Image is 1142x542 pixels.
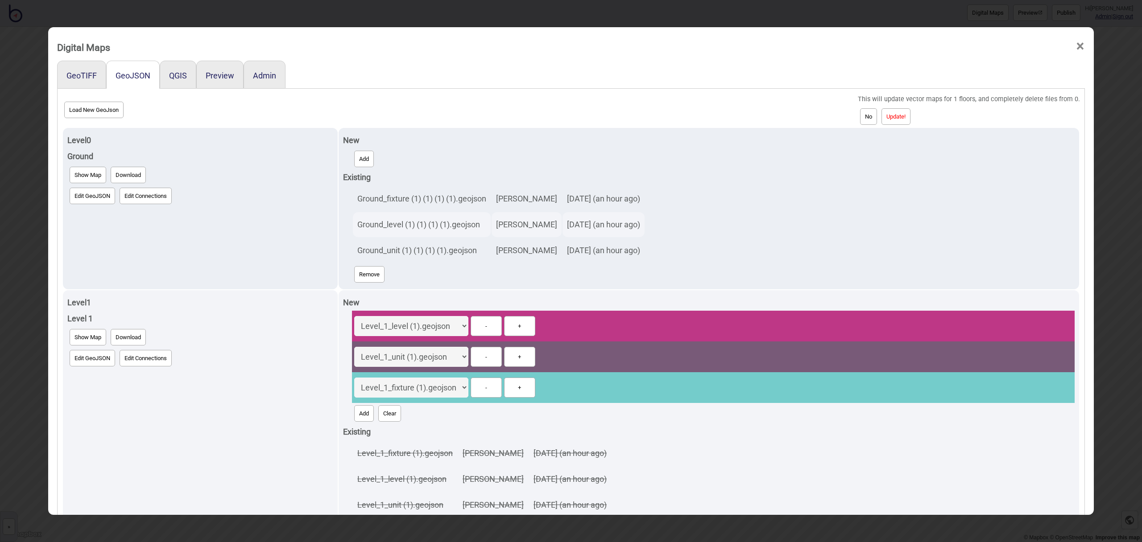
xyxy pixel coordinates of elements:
a: Edit Connections [117,348,174,369]
button: Admin [253,71,276,80]
td: [DATE] (an hour ago) [529,441,611,466]
button: + [504,347,535,367]
td: [DATE] (an hour ago) [529,467,611,492]
button: Edit GeoJSON [70,350,115,366]
td: Ground_fixture (1) (1) (1) (1).geojson [353,186,491,211]
button: Update! [881,108,910,125]
button: - [471,378,502,398]
button: GeoJSON [116,71,150,80]
a: Edit Connections [117,185,174,206]
span: × [1076,32,1085,61]
button: + [504,378,535,398]
button: Add [354,405,374,422]
button: Load New GeoJson [64,102,124,118]
button: Remove [354,266,385,283]
button: Show Map [70,167,106,183]
strong: Existing [343,427,371,436]
button: Edit Connections [120,188,172,204]
td: Level_1_fixture (1).geojson [353,441,457,466]
button: GeoTIFF [66,71,97,80]
button: Download [111,167,146,183]
strong: New [343,135,360,145]
td: [PERSON_NAME] [492,238,562,263]
td: [PERSON_NAME] [458,467,528,492]
td: [DATE] (an hour ago) [563,238,645,263]
div: Level 1 [67,295,333,311]
button: Show Map [70,329,106,345]
button: Clear [378,405,401,422]
td: [PERSON_NAME] [492,186,562,211]
div: Ground [67,148,333,164]
div: Level 0 [67,132,333,148]
button: QGIS [169,71,187,80]
button: Preview [206,71,234,80]
td: Ground_unit (1) (1) (1) (1).geojson [353,238,491,263]
div: Digital Maps [57,38,110,57]
td: [DATE] (an hour ago) [563,212,645,237]
td: Level_1_level (1).geojson [353,467,457,492]
div: This will update vector maps for 1 floors, and completely delete files from 0. [858,93,1080,106]
button: Edit Connections [120,350,172,366]
td: [PERSON_NAME] [458,493,528,517]
td: [DATE] (an hour ago) [529,493,611,517]
button: Add [354,151,374,167]
td: [PERSON_NAME] [492,212,562,237]
button: - [471,347,502,367]
span: Show Map [74,334,101,341]
strong: Existing [343,172,371,182]
td: Level_1_unit (1).geojson [353,493,457,517]
strong: New [343,298,360,307]
td: [DATE] (an hour ago) [563,186,645,211]
button: + [504,316,535,336]
button: - [471,316,502,336]
td: [PERSON_NAME] [458,441,528,466]
div: Level 1 [67,311,333,327]
button: Edit GeoJSON [70,188,115,204]
button: No [860,108,877,125]
span: Show Map [74,172,101,178]
td: Ground_level (1) (1) (1) (1).geojson [353,212,491,237]
button: Download [111,329,146,345]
